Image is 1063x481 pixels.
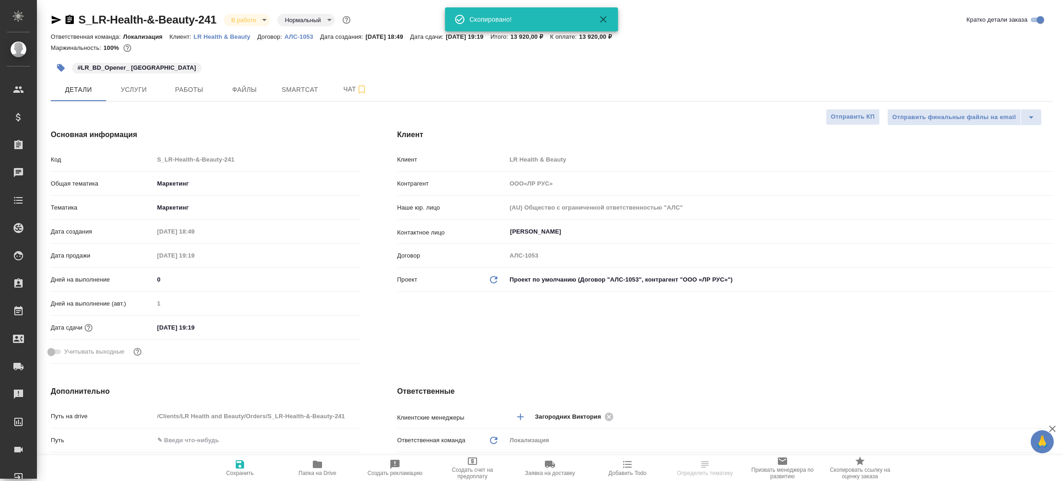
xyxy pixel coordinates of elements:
button: Отправить КП [826,109,880,125]
button: Закрыть [592,14,615,25]
span: 🙏 [1034,432,1050,451]
input: Пустое поле [507,177,1053,190]
div: В работе [224,14,270,26]
button: Создать рекламацию [356,455,434,481]
button: 0.00 RUB; [121,42,133,54]
p: АЛС-1053 [284,33,320,40]
span: Smartcat [278,84,322,96]
span: Работы [167,84,211,96]
span: Отправить финальные файлы на email [892,112,1016,123]
p: Код [51,155,154,164]
div: Проект по умолчанию (Договор "АЛС-1053", контрагент "ООО «ЛР РУС»") [507,272,1053,288]
input: ✎ Введи что-нибудь [154,321,235,334]
input: Пустое поле [154,297,360,310]
button: В работе [228,16,259,24]
span: Папка на Drive [299,470,336,476]
button: Выбери, если сб и вс нужно считать рабочими днями для выполнения заказа. [131,346,143,358]
p: Тематика [51,203,154,212]
button: Призвать менеджера по развитию [744,455,821,481]
span: Сохранить [226,470,254,476]
span: Услуги [112,84,156,96]
div: Локализация [507,433,1053,448]
p: Дней на выполнение (авт.) [51,299,154,308]
p: Дата сдачи: [410,33,446,40]
input: Пустое поле [154,225,235,238]
p: Дней на выполнение [51,275,154,284]
p: Путь на drive [51,412,154,421]
button: Скопировать ссылку для ЯМессенджера [51,14,62,25]
p: Наше юр. лицо [397,203,507,212]
span: Кратко детали заказа [967,15,1027,24]
div: Скопировано! [470,15,585,24]
h4: Основная информация [51,129,360,140]
p: [DATE] 18:49 [365,33,410,40]
svg: Подписаться [356,84,367,95]
input: Пустое поле [507,249,1053,262]
input: Пустое поле [154,249,235,262]
div: Маркетинг [154,176,360,192]
p: Ответственная команда [397,436,466,445]
p: Дата создания: [320,33,365,40]
button: Нормальный [282,16,323,24]
p: Дата сдачи [51,323,83,332]
p: Договор: [257,33,285,40]
p: Ответственная команда: [51,33,123,40]
button: Создать счет на предоплату [434,455,511,481]
h4: Клиент [397,129,1053,140]
input: ✎ Введи что-нибудь [154,433,360,447]
button: 🙏 [1031,430,1054,453]
input: Пустое поле [154,409,360,423]
input: Пустое поле [507,153,1053,166]
button: Open [1048,231,1050,233]
p: LR Health & Beauty [194,33,257,40]
button: Open [1048,416,1050,418]
span: LR_BD_Opener_ Oberhausen [71,63,203,71]
button: Отправить финальные файлы на email [887,109,1021,126]
p: Клиентские менеджеры [397,413,507,422]
a: LR Health & Beauty [194,32,257,40]
span: Создать счет на предоплату [439,467,506,480]
button: Доп статусы указывают на важность/срочность заказа [340,14,352,26]
button: Добавить тэг [51,58,71,78]
span: Скопировать ссылку на оценку заказа [827,467,893,480]
button: Скопировать ссылку на оценку заказа [821,455,899,481]
button: Сохранить [201,455,279,481]
h4: Дополнительно [51,386,360,397]
p: Дата продажи [51,251,154,260]
span: Загородних Виктория [535,412,607,421]
span: Детали [56,84,101,96]
p: К оплате: [550,33,579,40]
span: Определить тематику [677,470,733,476]
span: Учитывать выходные [64,347,125,356]
p: Дата создания [51,227,154,236]
a: S_LR-Health-&-Beauty-241 [78,13,216,26]
p: Контрагент [397,179,507,188]
p: 100% [103,44,121,51]
button: Если добавить услуги и заполнить их объемом, то дата рассчитается автоматически [83,322,95,334]
div: Загородних Виктория [535,411,616,422]
button: Добавить менеджера [509,406,531,428]
span: Чат [333,84,377,95]
p: Итого: [490,33,510,40]
span: Призвать менеджера по развитию [749,467,816,480]
input: ✎ Введи что-нибудь [154,273,360,286]
p: Клиент: [169,33,193,40]
p: 13 920,00 ₽ [510,33,550,40]
p: Локализация [123,33,170,40]
button: Определить тематику [666,455,744,481]
input: Пустое поле [507,201,1053,214]
p: #LR_BD_Opener_ [GEOGRAPHIC_DATA] [78,63,196,72]
p: Клиент [397,155,507,164]
span: Добавить Todo [609,470,646,476]
p: Маржинальность: [51,44,103,51]
span: Файлы [222,84,267,96]
button: Скопировать ссылку [64,14,75,25]
p: Общая тематика [51,179,154,188]
a: АЛС-1053 [284,32,320,40]
div: Маркетинг [154,200,360,216]
div: split button [887,109,1042,126]
button: Папка на Drive [279,455,356,481]
p: [DATE] 19:19 [446,33,490,40]
p: Контактное лицо [397,228,507,237]
p: Путь [51,436,154,445]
